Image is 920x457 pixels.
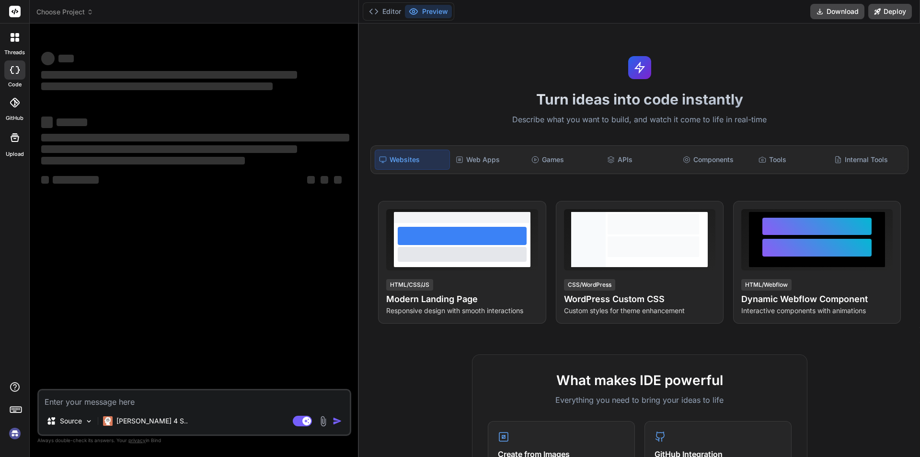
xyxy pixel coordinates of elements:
p: [PERSON_NAME] 4 S.. [116,416,188,426]
div: CSS/WordPress [564,279,615,291]
p: Custom styles for theme enhancement [564,306,715,316]
div: APIs [603,150,677,170]
p: Everything you need to bring your ideas to life [488,394,792,406]
label: threads [4,48,25,57]
span: ‌ [57,118,87,126]
button: Editor [365,5,405,18]
span: ‌ [307,176,315,184]
h4: Dynamic Webflow Component [741,293,893,306]
p: Responsive design with smooth interactions [386,306,538,316]
button: Download [810,4,864,19]
p: Describe what you want to build, and watch it come to life in real-time [365,114,914,126]
label: code [8,81,22,89]
div: Components [679,150,753,170]
img: icon [333,416,342,426]
p: Source [60,416,82,426]
p: Always double-check its answers. Your in Bind [37,436,351,445]
img: attachment [318,416,329,427]
label: GitHub [6,114,23,122]
span: privacy [128,437,146,443]
img: Claude 4 Sonnet [103,416,113,426]
span: Choose Project [36,7,93,17]
img: Pick Models [85,417,93,425]
span: ‌ [41,157,245,164]
span: ‌ [334,176,342,184]
span: ‌ [41,145,297,153]
span: ‌ [41,52,55,65]
p: Interactive components with animations [741,306,893,316]
div: Web Apps [452,150,526,170]
h1: Turn ideas into code instantly [365,91,914,108]
span: ‌ [58,55,74,62]
span: ‌ [41,176,49,184]
span: ‌ [41,117,53,128]
span: ‌ [41,71,297,79]
div: Internal Tools [830,150,904,170]
h4: Modern Landing Page [386,293,538,306]
div: HTML/CSS/JS [386,279,433,291]
span: ‌ [53,176,99,184]
div: Websites [375,150,449,170]
h2: What makes IDE powerful [488,370,792,390]
div: Tools [755,150,828,170]
h4: WordPress Custom CSS [564,293,715,306]
label: Upload [6,150,24,158]
div: Games [528,150,601,170]
span: ‌ [321,176,328,184]
span: ‌ [41,134,349,141]
button: Preview [405,5,452,18]
button: Deploy [868,4,912,19]
span: ‌ [41,82,273,90]
div: HTML/Webflow [741,279,792,291]
img: signin [7,425,23,442]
